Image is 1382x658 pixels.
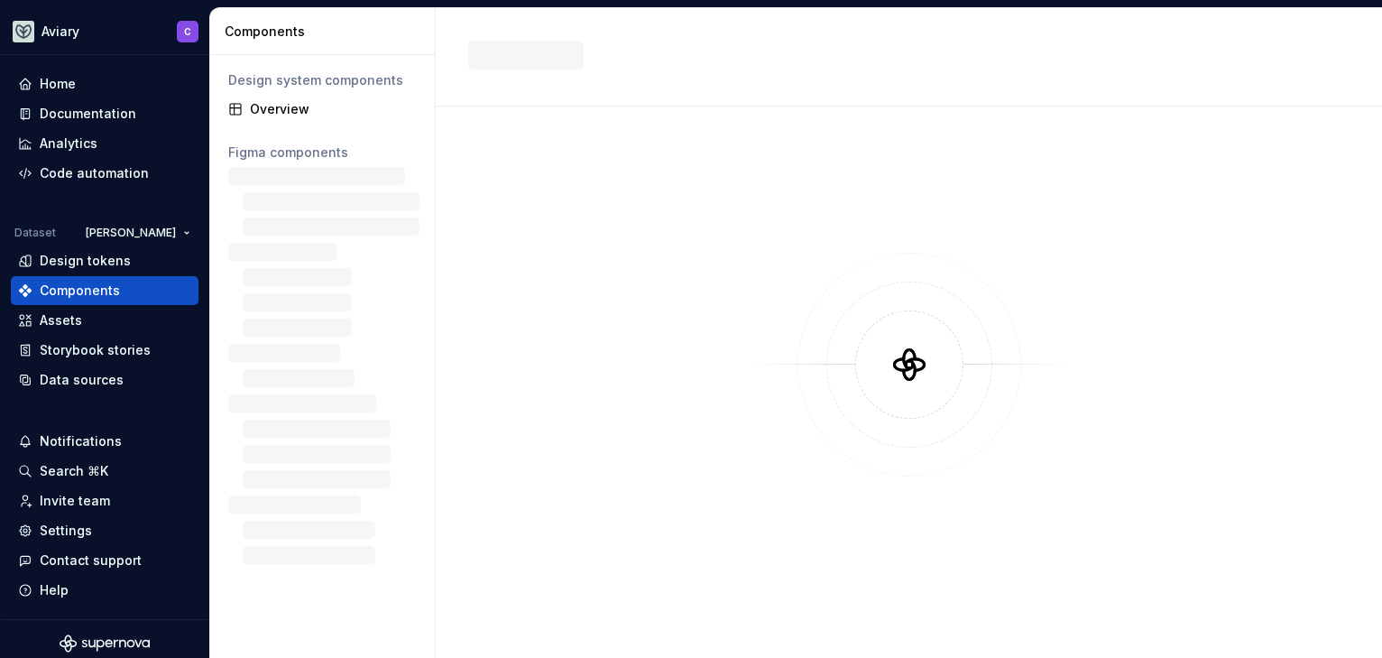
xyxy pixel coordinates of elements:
[11,99,198,128] a: Documentation
[184,24,191,39] div: C
[228,144,417,162] div: Figma components
[86,226,176,240] span: [PERSON_NAME]
[14,226,56,240] div: Dataset
[11,366,198,394] a: Data sources
[11,129,198,158] a: Analytics
[78,220,198,246] button: [PERSON_NAME]
[11,336,198,365] a: Storybook stories
[40,371,124,389] div: Data sources
[40,311,82,329] div: Assets
[11,516,198,545] a: Settings
[221,95,424,124] a: Overview
[40,105,136,123] div: Documentation
[11,487,198,515] a: Invite team
[11,246,198,275] a: Design tokens
[40,164,149,182] div: Code automation
[40,134,97,153] div: Analytics
[40,462,108,480] div: Search ⌘K
[40,432,122,450] div: Notifications
[13,21,34,42] img: 256e2c79-9abd-4d59-8978-03feab5a3943.png
[4,12,206,51] button: AviaryC
[11,70,198,98] a: Home
[40,341,151,359] div: Storybook stories
[40,75,76,93] div: Home
[60,635,150,653] svg: Supernova Logo
[40,581,69,599] div: Help
[41,23,79,41] div: Aviary
[40,282,120,300] div: Components
[228,71,417,89] div: Design system components
[40,522,92,540] div: Settings
[11,546,198,575] button: Contact support
[11,576,198,605] button: Help
[40,492,110,510] div: Invite team
[11,427,198,456] button: Notifications
[11,457,198,486] button: Search ⌘K
[11,276,198,305] a: Components
[225,23,428,41] div: Components
[40,551,142,570] div: Contact support
[250,100,417,118] div: Overview
[40,252,131,270] div: Design tokens
[11,159,198,188] a: Code automation
[11,306,198,335] a: Assets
